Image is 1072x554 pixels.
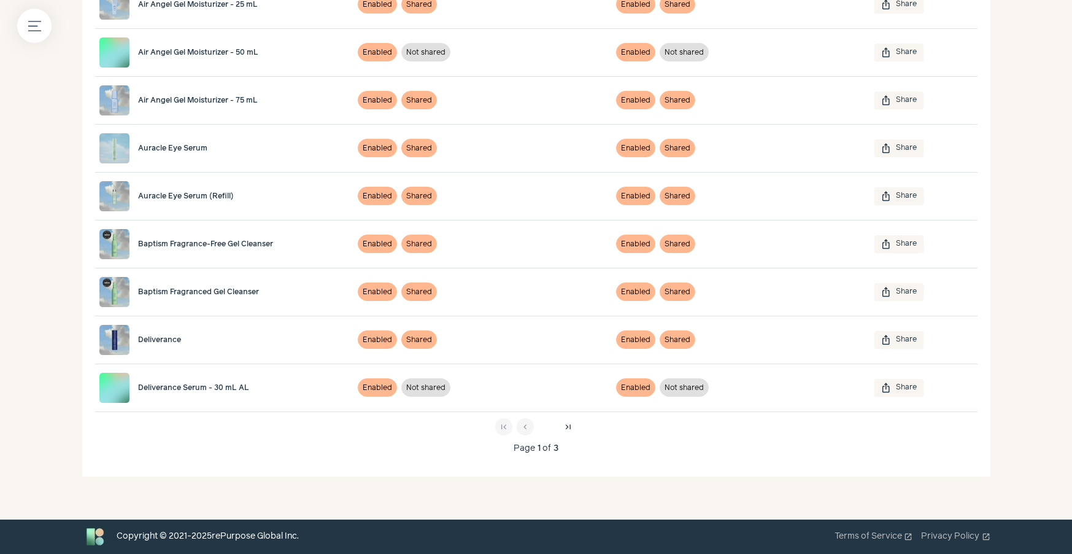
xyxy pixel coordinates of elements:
span: open_in_new [982,533,990,541]
div: Enabled [358,378,397,397]
span: ios_share [881,143,892,154]
button: last_page [560,418,577,435]
span: Air Angel Gel Moisturizer - 50 mL [138,47,258,58]
span: Page [514,442,535,455]
img: Baptism Fragranced Gel Cleanser [99,277,129,307]
div: Shared [401,330,437,349]
a: Privacy Policyopen_in_new [921,530,990,543]
div: Enabled [358,187,397,205]
div: Enabled [616,43,655,61]
div: Shared [660,187,695,205]
img: Auracle Eye Serum [99,133,129,163]
div: Shared [660,139,695,157]
a: Auracle Eye Serum Auracle Eye Serum [99,133,349,163]
img: Air Angel Gel Moisturizer - 75 mL [99,85,129,115]
a: Air Angel Gel Moisturizer - 50 mL Air Angel Gel Moisturizer - 50 mL [99,37,349,68]
div: Copyright © 2021- 2025 rePurpose Global Inc. [117,530,299,543]
div: Enabled [358,235,397,253]
span: ios_share [881,95,892,106]
img: Bluebird logo [82,524,108,550]
span: open_in_new [904,533,912,541]
strong: 1 [538,442,541,455]
span: ios_share [881,335,892,346]
div: Not shared [660,43,709,61]
button: ios_share Share [874,139,924,157]
span: Auracle Eye Serum [138,143,207,154]
button: ios_share Share [874,92,924,109]
span: ios_share [881,287,892,298]
div: Enabled [358,91,397,109]
a: Auracle Eye Serum (Refill) Auracle Eye Serum (Refill) [99,181,349,211]
span: Baptism Fragrance-Free Gel Cleanser [138,239,273,250]
span: ios_share [881,239,892,250]
div: Shared [401,235,437,253]
button: ios_share Share [874,235,924,252]
div: Shared [660,330,695,349]
button: ios_share Share [874,331,924,348]
button: chevron_right [538,418,555,435]
div: Enabled [616,139,655,157]
span: ios_share [881,383,892,394]
span: ios_share [881,191,892,202]
a: Baptism Fragranced Gel Cleanser Baptism Fragranced Gel Cleanser [99,277,349,307]
div: Enabled [358,139,397,157]
img: Air Angel Gel Moisturizer - 50 mL [99,37,129,68]
button: ios_share Share [874,187,924,205]
span: chevron_right [542,423,552,432]
div: Enabled [616,330,655,349]
div: Not shared [401,43,450,61]
div: Enabled [358,43,397,61]
button: ios_share Share [874,283,924,300]
span: Air Angel Gel Moisturizer - 75 mL [138,95,258,106]
div: Enabled [616,91,655,109]
img: Deliverance [99,325,129,355]
a: Deliverance Deliverance [99,325,349,355]
div: Shared [401,283,437,301]
button: ios_share Share [874,379,924,396]
span: last_page [563,423,573,432]
img: Baptism Fragrance-Free Gel Cleanser [99,229,129,259]
div: Enabled [616,235,655,253]
div: Enabled [616,187,655,205]
div: Shared [660,91,695,109]
div: Not shared [401,378,450,397]
button: ios_share Share [874,44,924,61]
div: Shared [660,235,695,253]
span: Deliverance Serum - 30 mL AL [138,383,249,394]
span: of [542,442,551,455]
div: Not shared [660,378,709,397]
div: Enabled [358,283,397,301]
span: Deliverance [138,335,181,346]
span: ios_share [881,47,892,58]
span: Auracle Eye Serum (Refill) [138,191,234,202]
div: Enabled [358,330,397,349]
div: Enabled [616,378,655,397]
img: Auracle Eye Serum (Refill) [99,181,129,211]
div: Shared [660,283,695,301]
div: Shared [401,139,437,157]
div: Enabled [616,283,655,301]
strong: 3 [553,442,558,455]
a: Baptism Fragrance-Free Gel Cleanser Baptism Fragrance-Free Gel Cleanser [99,229,349,259]
img: Deliverance Serum - 30 mL AL [99,373,129,403]
span: Baptism Fragranced Gel Cleanser [138,287,259,298]
div: Shared [401,91,437,109]
a: Air Angel Gel Moisturizer - 75 mL Air Angel Gel Moisturizer - 75 mL [99,85,349,115]
a: Deliverance Serum - 30 mL AL Deliverance Serum - 30 mL AL [99,373,349,403]
div: Shared [401,187,437,205]
a: Terms of Serviceopen_in_new [835,530,913,543]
